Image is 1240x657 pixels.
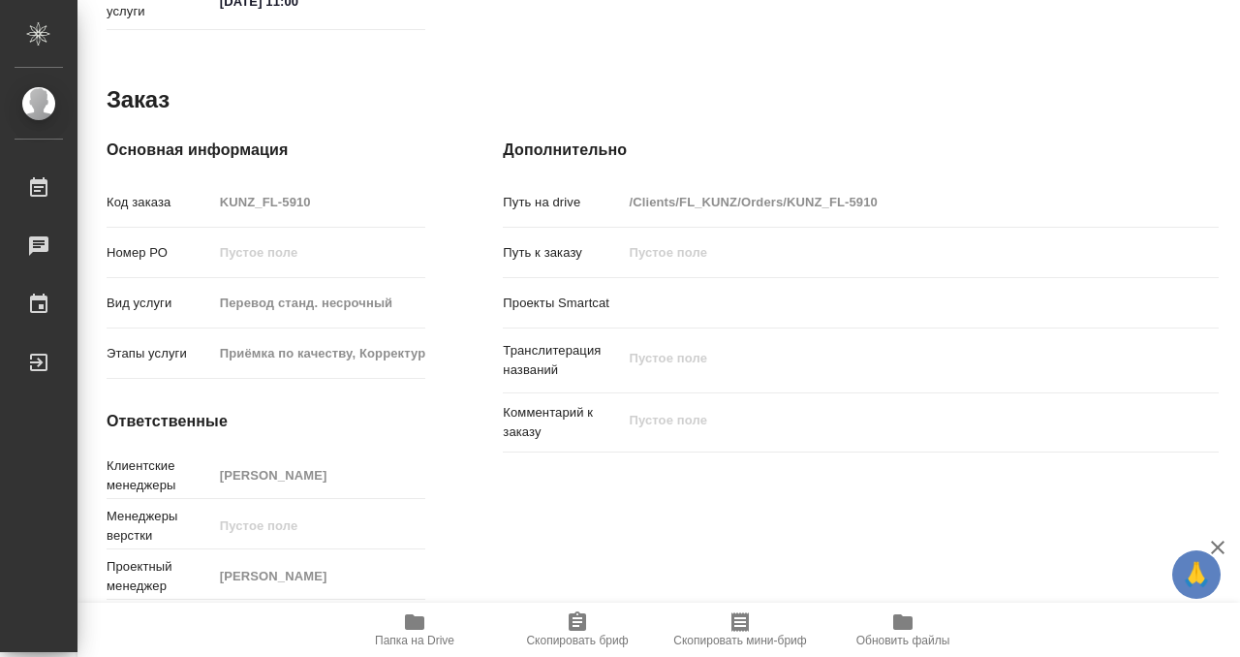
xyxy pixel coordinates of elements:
[375,634,454,647] span: Папка на Drive
[622,238,1159,266] input: Пустое поле
[107,344,213,363] p: Этапы услуги
[213,238,426,266] input: Пустое поле
[526,634,628,647] span: Скопировать бриф
[503,139,1219,162] h4: Дополнительно
[107,507,213,546] p: Менеджеры верстки
[503,403,622,442] p: Комментарий к заказу
[496,603,659,657] button: Скопировать бриф
[107,294,213,313] p: Вид услуги
[856,634,950,647] span: Обновить файлы
[213,562,426,590] input: Пустое поле
[503,243,622,263] p: Путь к заказу
[107,410,425,433] h4: Ответственные
[107,193,213,212] p: Код заказа
[107,84,170,115] h2: Заказ
[213,289,426,317] input: Пустое поле
[107,557,213,596] p: Проектный менеджер
[107,456,213,495] p: Клиентские менеджеры
[503,341,622,380] p: Транслитерация названий
[213,339,426,367] input: Пустое поле
[333,603,496,657] button: Папка на Drive
[107,139,425,162] h4: Основная информация
[503,294,622,313] p: Проекты Smartcat
[1180,554,1213,595] span: 🙏
[821,603,984,657] button: Обновить файлы
[673,634,806,647] span: Скопировать мини-бриф
[107,243,213,263] p: Номер РО
[213,512,426,540] input: Пустое поле
[622,188,1159,216] input: Пустое поле
[503,193,622,212] p: Путь на drive
[659,603,821,657] button: Скопировать мини-бриф
[213,461,426,489] input: Пустое поле
[1172,550,1221,599] button: 🙏
[213,188,426,216] input: Пустое поле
